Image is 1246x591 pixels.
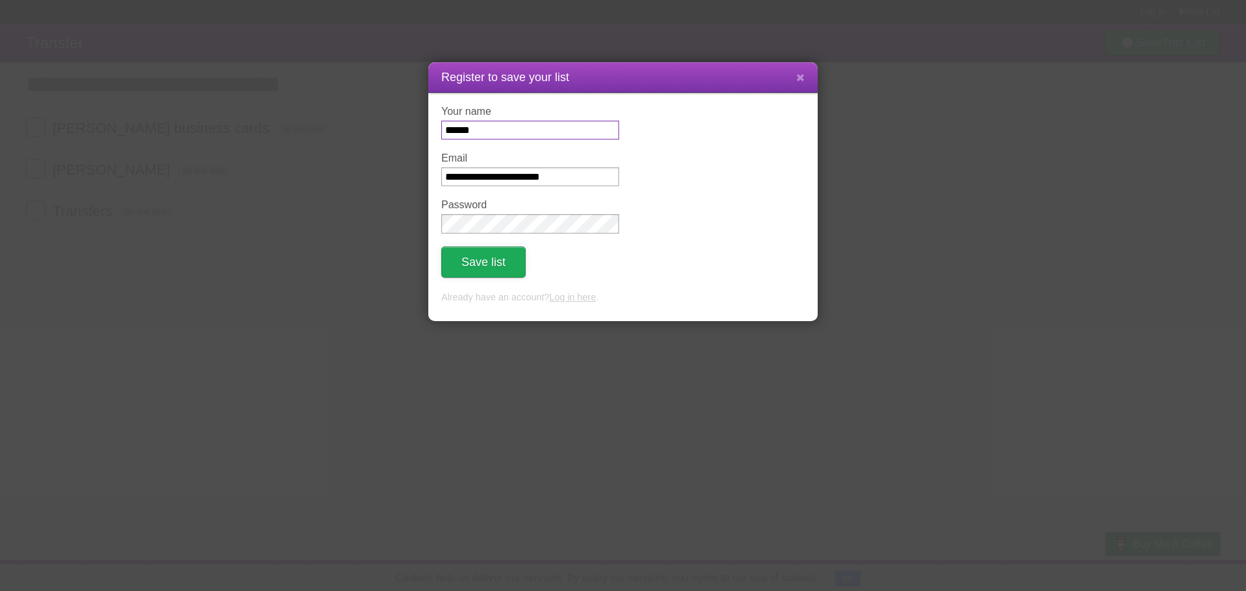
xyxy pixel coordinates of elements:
h1: Register to save your list [441,69,805,86]
label: Password [441,199,619,211]
a: Log in here [549,292,596,302]
label: Email [441,152,619,164]
p: Already have an account? . [441,291,805,305]
label: Your name [441,106,619,117]
button: Save list [441,247,526,278]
